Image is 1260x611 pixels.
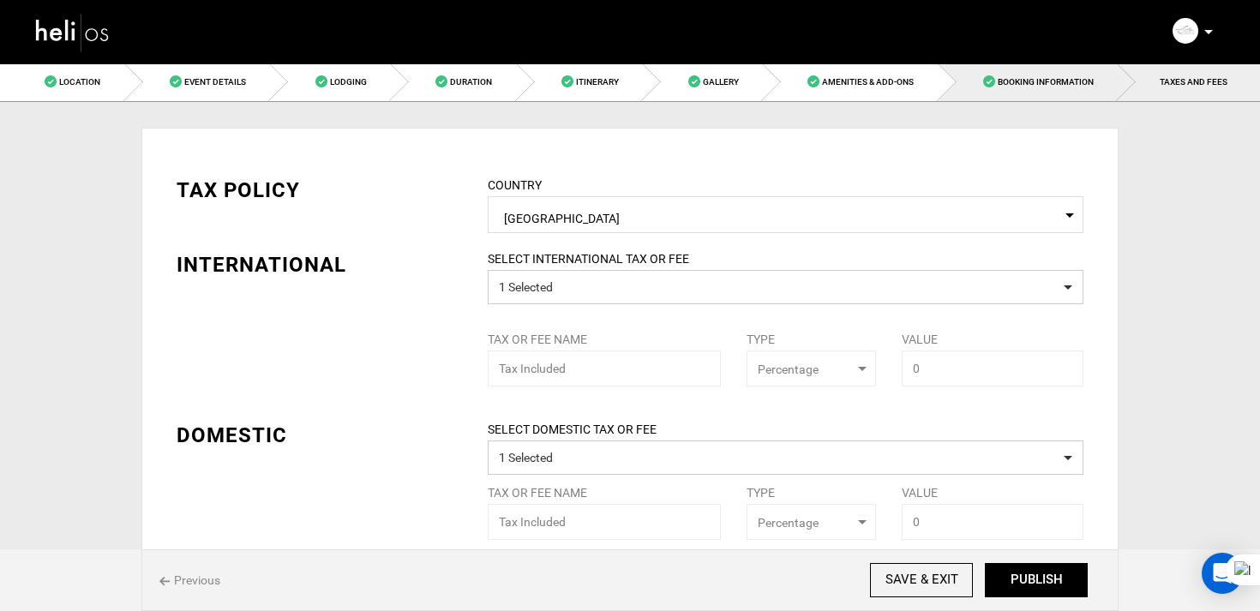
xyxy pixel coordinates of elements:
span: Location [59,77,100,87]
label: SELECT INTERNATIONAL TAX OR FEE [475,250,1096,267]
span: [GEOGRAPHIC_DATA] [504,206,1067,227]
span: Booking Information [998,77,1094,87]
span: Previous [159,572,220,589]
div: Open Intercom Messenger [1202,553,1243,594]
input: SAVE & EXIT [870,563,973,597]
label: SELECT DOMESTIC TAX OR FEE [475,421,1096,438]
span: Event Details [184,77,246,87]
img: heli-logo [34,9,111,55]
span: Duration [450,77,492,87]
img: img_2749e3292cc2f584b092d69b4926c332.png [1173,18,1198,44]
div: DOMESTIC [177,421,462,450]
button: 1 Selected [488,440,1083,475]
span: Lodging [330,77,367,87]
img: back%20icon.svg [159,577,170,586]
span: Select box activate [488,196,1083,233]
span: Gallery [703,77,739,87]
span: Amenities & Add-Ons [822,77,914,87]
span: Itinerary [576,77,619,87]
button: PUBLISH [985,563,1088,597]
div: TAX POLICY [177,176,462,205]
div: INTERNATIONAL [177,250,462,279]
span: TAXES AND FEES [1160,77,1227,87]
label: COUNTRY [488,177,542,194]
button: 1 Selected [488,270,1083,304]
